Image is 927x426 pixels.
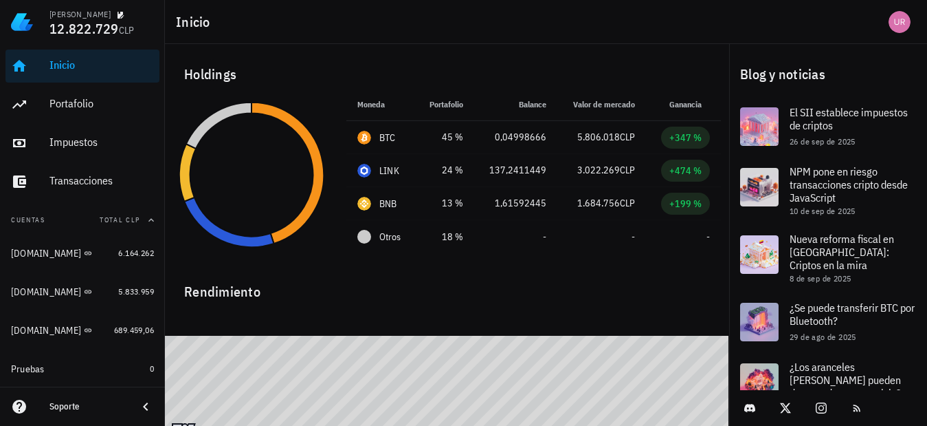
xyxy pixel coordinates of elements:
a: NPM pone en riesgo transacciones cripto desde JavaScript 10 de sep de 2025 [729,157,927,224]
span: 6.164.262 [118,248,154,258]
a: Inicio [5,50,159,83]
div: [DOMAIN_NAME] [11,286,81,298]
span: CLP [620,131,635,143]
div: 24 % [426,163,463,178]
div: 18 % [426,230,463,244]
span: CLP [119,24,135,36]
div: Transacciones [49,174,154,187]
a: Transacciones [5,165,159,198]
div: +199 % [669,197,702,211]
div: Soporte [49,401,126,412]
span: CLP [620,197,635,209]
span: 10 de sep de 2025 [790,206,856,216]
div: [DOMAIN_NAME] [11,325,81,337]
span: CLP [620,164,635,176]
h1: Inicio [176,11,216,33]
div: 13 % [426,196,463,211]
button: CuentasTotal CLP [5,204,159,237]
a: ¿Se puede transferir BTC por Bluetooth? 29 de ago de 2025 [729,292,927,352]
div: Rendimiento [173,270,721,303]
a: ¿Los aranceles [PERSON_NAME] pueden desencadenar una crisis? [729,352,927,420]
div: 45 % [426,130,463,145]
a: El SII establece impuestos de criptos 26 de sep de 2025 [729,96,927,157]
span: 12.822.729 [49,19,119,38]
span: 0 [150,363,154,374]
div: Impuestos [49,136,154,149]
div: BTC [379,131,396,145]
span: Ganancia [669,99,710,109]
a: [DOMAIN_NAME] 6.164.262 [5,237,159,270]
div: +474 % [669,164,702,178]
span: 26 de sep de 2025 [790,136,856,147]
a: Pruebas 0 [5,352,159,385]
div: Inicio [49,58,154,72]
th: Moneda [346,88,415,121]
button: Archivadas [5,385,159,418]
span: 3.022.269 [577,164,620,176]
th: Portafolio [415,88,474,121]
div: Holdings [173,52,721,96]
div: Blog y noticias [729,52,927,96]
div: Pruebas [11,363,45,375]
div: 1,61592445 [485,196,546,211]
span: - [632,231,635,243]
span: 8 de sep de 2025 [790,273,851,284]
div: +347 % [669,131,702,145]
span: ¿Se puede transferir BTC por Bluetooth? [790,301,915,328]
a: [DOMAIN_NAME] 5.833.959 [5,275,159,308]
span: 29 de ago de 2025 [790,332,856,342]
span: 1.684.756 [577,197,620,209]
div: 0,04998666 [485,130,546,145]
span: - [706,231,710,243]
div: Portafolio [49,97,154,110]
span: El SII establece impuestos de criptos [790,105,908,132]
div: avatar [889,11,911,33]
th: Balance [474,88,557,121]
a: Impuestos [5,127,159,160]
div: LINK-icon [357,164,371,178]
span: Nueva reforma fiscal en [GEOGRAPHIC_DATA]: Criptos en la mira [790,232,894,272]
span: NPM pone en riesgo transacciones cripto desde JavaScript [790,164,908,204]
span: 5.806.018 [577,131,620,143]
div: [PERSON_NAME] [49,9,111,20]
div: LINK [379,164,399,178]
div: BTC-icon [357,131,371,145]
a: Nueva reforma fiscal en [GEOGRAPHIC_DATA]: Criptos en la mira 8 de sep de 2025 [729,224,927,292]
a: Portafolio [5,88,159,121]
span: Otros [379,230,401,244]
img: LedgiFi [11,11,33,33]
div: BNB-icon [357,197,371,211]
span: Total CLP [100,215,140,224]
span: 5.833.959 [118,286,154,297]
a: [DOMAIN_NAME] 689.459,06 [5,314,159,347]
span: 689.459,06 [114,325,154,335]
div: BNB [379,197,397,211]
span: - [543,231,546,243]
th: Valor de mercado [557,88,646,121]
span: ¿Los aranceles [PERSON_NAME] pueden desencadenar una crisis? [790,360,901,400]
div: 137,2411449 [485,163,546,178]
div: [DOMAIN_NAME] [11,248,81,259]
